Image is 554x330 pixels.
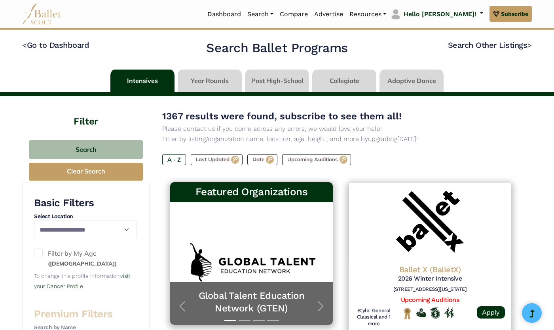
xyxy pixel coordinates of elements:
[444,307,454,318] img: In Person
[355,264,505,275] h4: Ballet X (BalletX)
[29,163,143,181] button: Clear Search
[402,307,412,320] img: National
[162,111,402,122] span: 1367 results were found, subscribe to see them all!
[390,9,401,20] img: profile picture
[253,316,265,325] button: Slide 3
[416,308,426,317] img: Offers Financial Aid
[404,9,476,19] p: Hello [PERSON_NAME]!
[22,40,89,50] a: <Go to Dashboard
[176,185,326,199] h3: Featured Organizations
[489,6,532,22] a: Subscribe
[477,306,505,319] a: Apply
[349,182,511,261] img: Logo
[29,140,143,159] button: Search
[311,6,346,23] a: Advertise
[34,307,137,321] h3: Premium Filters
[355,307,393,328] h6: Style: General Classical and 1 more
[243,70,311,92] li: Post High-School
[389,8,483,21] a: profile picture Hello [PERSON_NAME]!
[311,70,378,92] li: Collegiate
[378,70,445,92] li: Adaptive Dance
[527,40,532,50] code: >
[48,260,117,267] small: ([DEMOGRAPHIC_DATA])
[178,290,325,314] a: Global Talent Education Network (GTEN)
[346,6,389,23] a: Resources
[247,154,277,165] label: Date
[430,307,440,319] img: Offers Scholarship
[239,316,250,325] button: Slide 2
[176,70,243,92] li: Year Rounds
[448,40,532,50] a: Search Other Listings>
[22,96,150,128] h4: Filter
[22,40,27,50] code: <
[34,196,137,210] h3: Basic Filters
[401,296,459,304] a: Upcoming Auditions
[191,154,243,165] label: Last Updated
[277,6,311,23] a: Compare
[109,70,176,92] li: Intensives
[162,124,519,134] p: Please contact us if you come across any errors, we would love your help!
[204,6,244,23] a: Dashboard
[224,316,236,325] button: Slide 1
[355,286,505,293] h6: [STREET_ADDRESS][US_STATE]
[244,6,277,23] a: Search
[34,273,130,289] a: visit your Dancer Profile
[34,213,137,221] h4: Select Location
[162,134,519,144] p: Filter by listing/organization name, location, age, height, and more by [DATE]!
[34,249,137,269] label: Filter by My Age
[355,275,505,283] h5: 2026 Winter Intensive
[493,9,499,18] img: gem.svg
[501,9,528,18] span: Subscribe
[282,154,351,165] label: Upcoming Auditions
[368,135,397,143] a: upgrading
[206,40,347,57] h2: Search Ballet Programs
[162,154,186,165] label: A - Z
[267,316,279,325] button: Slide 4
[34,273,130,289] small: To change this profile information,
